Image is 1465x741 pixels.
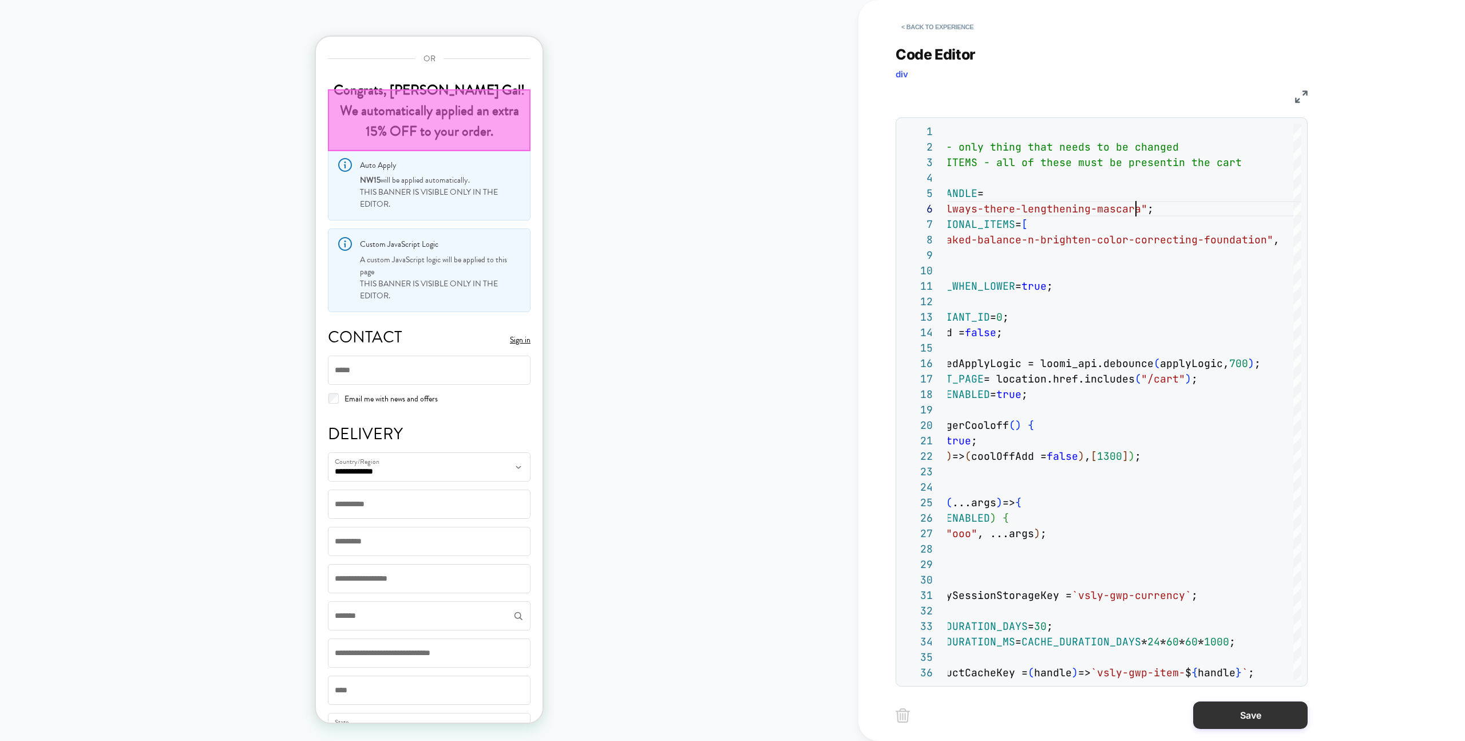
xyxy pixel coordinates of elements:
[870,140,1173,153] span: Gift handle - only thing that needs to be change
[977,187,984,200] span: =
[902,588,933,603] div: 31
[1003,310,1009,324] span: ;
[902,634,933,649] div: 34
[990,310,996,324] span: =
[908,388,990,401] span: DEBUG_ENABLED
[1072,666,1078,679] span: )
[971,450,1047,463] span: coolOffAdd =
[1129,450,1135,463] span: )
[946,450,952,463] span: )
[902,448,933,464] div: 22
[902,526,933,541] div: 27
[22,356,122,368] label: Email me with news and offers
[902,557,933,572] div: 29
[902,216,933,232] div: 7
[1021,388,1028,401] span: ;
[1191,372,1198,385] span: ;
[896,46,976,63] span: Code Editor
[1009,419,1015,432] span: (
[1021,218,1028,231] span: [
[1047,620,1053,633] span: ;
[902,541,933,557] div: 28
[908,279,1015,293] span: REMOVE_WHEN_LOWER
[902,155,933,170] div: 3
[1091,666,1185,679] span: `vsly-gwp-item-
[902,433,933,448] div: 21
[996,310,1003,324] span: 0
[984,372,1135,385] span: = location.href.includes
[1015,496,1021,509] span: {
[902,139,933,155] div: 2
[1040,527,1047,540] span: ;
[977,527,1034,540] span: , ...args
[1248,357,1254,370] span: )
[902,417,933,433] div: 20
[1047,279,1053,293] span: ;
[1173,140,1179,153] span: d
[1198,666,1236,679] span: handle
[946,527,977,540] span: "ooo"
[1097,450,1122,463] span: 1300
[1254,357,1261,370] span: ;
[1173,156,1242,169] span: in the cart
[1273,233,1280,246] span: ,
[194,297,215,309] a: Sign in
[902,387,933,402] div: 18
[902,572,933,588] div: 30
[1229,635,1236,648] span: ;
[1078,666,1091,679] span: =>
[1191,666,1198,679] span: {
[990,511,996,525] span: )
[1242,666,1248,679] span: `
[1021,279,1047,293] span: true
[1047,450,1078,463] span: false
[1236,666,1242,679] span: }
[1185,372,1191,385] span: )
[1028,620,1034,633] span: =
[44,123,204,133] h1: Auto Apply
[44,202,204,212] h1: Custom JavaScript Logic
[1078,450,1084,463] span: )
[1015,635,1021,648] span: =
[902,666,1028,679] span: getProductCacheKey =
[902,618,933,634] div: 33
[902,371,933,387] div: 17
[1015,419,1021,432] span: )
[996,388,1021,401] span: true
[1166,635,1179,648] span: 60
[1193,701,1308,729] button: Save
[896,708,910,723] img: delete
[1034,527,1040,540] span: )
[908,218,1015,231] span: CONDITIONAL_ITEMS
[1198,233,1273,246] span: -foundation"
[896,69,908,80] span: div
[1147,635,1160,648] span: 24
[883,233,1198,246] span: "sampler-baked-balance-n-brighten-color-correcting
[44,137,204,149] p: will be applied automatically.
[946,434,971,447] span: true
[902,357,1154,370] span: debouncedApplyLogic = loomi_api.debounce
[1015,279,1021,293] span: =
[1084,450,1091,463] span: ,
[44,217,204,241] p: A custom JavaScript logic will be applied to this page
[1147,202,1154,215] span: ;
[971,434,977,447] span: ;
[902,325,933,340] div: 14
[908,635,1015,648] span: CACHE_DURATION_MS
[902,495,933,510] div: 25
[902,170,933,186] div: 4
[946,496,952,509] span: (
[902,589,1072,602] span: currencySessionStorageKey =
[965,326,996,339] span: false
[1295,90,1308,103] img: fullscreen
[902,510,933,526] div: 26
[902,278,933,294] div: 11
[1091,450,1097,463] span: [
[108,16,120,27] span: OR
[1034,620,1047,633] span: 30
[902,247,933,263] div: 9
[896,18,979,36] button: < Back to experience
[902,309,933,325] div: 13
[44,137,65,149] span: NW15
[870,156,1173,169] span: CONDITIONAL_ITEMS - all of these must be present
